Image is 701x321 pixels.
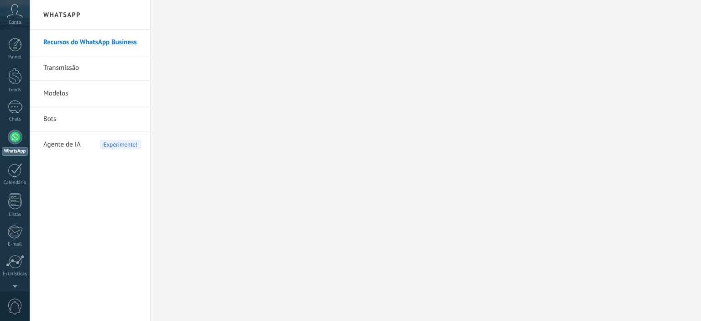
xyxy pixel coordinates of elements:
[43,106,141,132] a: Bots
[43,81,141,106] a: Modelos
[2,116,28,122] div: Chats
[100,140,141,149] span: Experimente!
[30,132,150,157] li: Agente de IA
[43,30,141,55] a: Recursos do WhatsApp Business
[2,180,28,186] div: Calendário
[2,271,28,277] div: Estatísticas
[30,55,150,81] li: Transmissão
[2,54,28,60] div: Painel
[2,212,28,218] div: Listas
[30,81,150,106] li: Modelos
[2,242,28,247] div: E-mail
[9,20,21,26] span: Conta
[30,30,150,55] li: Recursos do WhatsApp Business
[30,106,150,132] li: Bots
[43,132,81,158] span: Agente de IA
[43,132,141,158] a: Agente de IAExperimente!
[2,147,28,156] div: WhatsApp
[2,87,28,93] div: Leads
[43,55,141,81] a: Transmissão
